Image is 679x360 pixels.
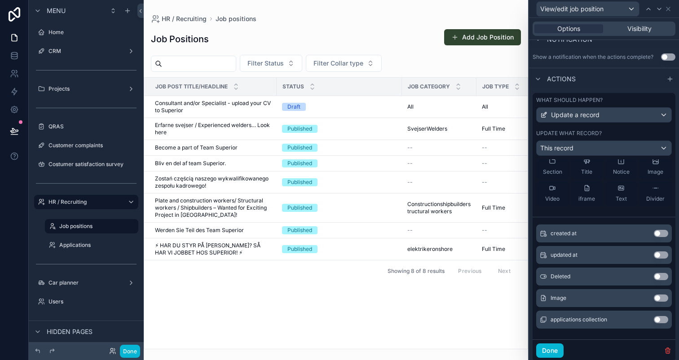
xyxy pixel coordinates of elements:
[616,195,627,202] span: Text
[605,181,638,206] button: Text
[571,154,604,179] button: Title
[578,195,595,202] span: iframe
[45,219,138,233] a: Job positions
[48,85,124,92] label: Projects
[34,25,138,40] a: Home
[34,294,138,309] a: Users
[557,24,580,33] span: Options
[605,154,638,179] button: Notice
[47,6,66,15] span: Menu
[59,241,137,249] label: Applications
[120,345,140,358] button: Done
[536,181,569,206] button: Video
[282,83,304,90] span: Status
[536,1,639,17] button: View/edit job position
[551,273,570,280] span: Deleted
[34,195,138,209] a: HR / Recruiting
[48,298,137,305] label: Users
[571,181,604,206] button: iframe
[536,154,569,179] button: Section
[48,279,124,286] label: Car planner
[533,53,653,61] div: Show a notification when the actions complete?
[155,83,228,90] span: Job post title/headline
[34,119,138,134] a: QRAS
[48,29,137,36] label: Home
[639,154,672,179] button: Image
[34,276,138,290] a: Car planner
[408,83,450,90] span: Job Category
[536,140,672,156] button: This record
[34,157,138,171] a: Costumer satisfaction survey
[536,343,564,358] button: Done
[536,130,602,137] label: Update what record?
[551,294,566,302] span: Image
[545,195,560,202] span: Video
[536,107,672,123] button: Update a record
[540,144,573,153] span: This record
[613,168,630,176] span: Notice
[34,82,138,96] a: Projects
[551,251,578,259] span: updated at
[581,168,592,176] span: Title
[388,268,445,275] span: Showing 8 of 8 results
[648,168,663,176] span: Image
[48,161,137,168] label: Costumer satisfaction survey
[547,75,576,83] span: Actions
[48,48,124,55] label: CRM
[48,142,137,149] label: Customer complaints
[34,44,138,58] a: CRM
[551,230,577,237] span: created at
[48,198,120,206] label: HR / Recruiting
[543,168,562,176] span: Section
[47,327,93,336] span: Hidden pages
[59,223,133,230] label: Job positions
[646,195,665,202] span: Divider
[45,238,138,252] a: Applications
[639,181,672,206] button: Divider
[536,97,603,104] label: What should happen?
[551,110,600,119] span: Update a record
[34,138,138,153] a: Customer complaints
[482,83,509,90] span: Job Type
[551,316,607,323] span: applications collection
[627,24,652,33] span: Visibility
[48,123,137,130] label: QRAS
[540,4,604,13] span: View/edit job position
